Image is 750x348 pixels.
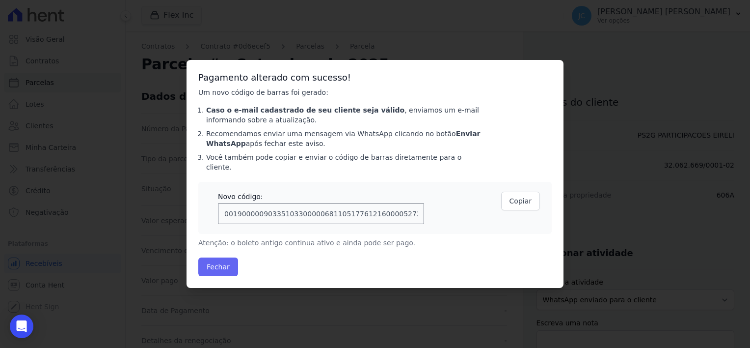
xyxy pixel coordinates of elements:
[10,315,33,338] div: Open Intercom Messenger
[198,258,238,276] button: Fechar
[198,72,552,84] h3: Pagamento alterado com sucesso!
[206,105,481,125] li: , enviamos um e-mail informando sobre a atualização.
[206,106,404,114] strong: Caso o e-mail cadastrado de seu cliente seja válido
[206,152,481,172] li: Você também pode copiar e enviar o código de barras diretamente para o cliente.
[501,192,540,210] button: Copiar
[218,192,424,202] div: Novo código:
[218,203,424,224] input: 00190000090335103300000681105177612160000527218
[206,129,481,148] li: Recomendamos enviar uma mensagem via WhatsApp clicando no botão após fechar este aviso.
[198,238,481,248] p: Atenção: o boleto antigo continua ativo e ainda pode ser pago.
[198,87,481,97] p: Um novo código de barras foi gerado:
